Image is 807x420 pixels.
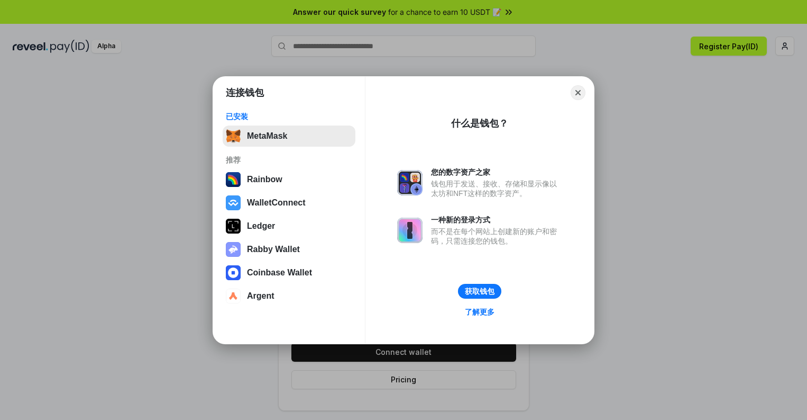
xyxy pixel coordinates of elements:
div: MetaMask [247,131,287,141]
img: svg+xml,%3Csvg%20xmlns%3D%22http%3A%2F%2Fwww.w3.org%2F2000%2Fsvg%22%20fill%3D%22none%22%20viewBox... [226,242,241,257]
div: 已安装 [226,112,352,121]
div: 而不是在每个网站上创建新的账户和密码，只需连接您的钱包。 [431,227,562,246]
button: Argent [223,285,355,307]
button: Close [571,85,585,100]
button: Rabby Wallet [223,239,355,260]
div: Rainbow [247,175,282,184]
img: svg+xml,%3Csvg%20width%3D%2228%22%20height%3D%2228%22%20viewBox%3D%220%200%2028%2028%22%20fill%3D... [226,195,241,210]
button: Ledger [223,216,355,237]
div: 您的数字资产之家 [431,167,562,177]
img: svg+xml,%3Csvg%20width%3D%2228%22%20height%3D%2228%22%20viewBox%3D%220%200%2028%2028%22%20fill%3D... [226,289,241,303]
img: svg+xml,%3Csvg%20xmlns%3D%22http%3A%2F%2Fwww.w3.org%2F2000%2Fsvg%22%20fill%3D%22none%22%20viewBox... [397,218,423,243]
div: 了解更多 [465,307,494,317]
div: 推荐 [226,155,352,165]
button: 获取钱包 [458,284,501,299]
button: MetaMask [223,126,355,147]
button: Rainbow [223,169,355,190]
img: svg+xml,%3Csvg%20xmlns%3D%22http%3A%2F%2Fwww.w3.org%2F2000%2Fsvg%22%20width%3D%2228%22%20height%3... [226,219,241,234]
div: 一种新的登录方式 [431,215,562,225]
div: 获取钱包 [465,287,494,296]
div: Argent [247,291,274,301]
img: svg+xml,%3Csvg%20xmlns%3D%22http%3A%2F%2Fwww.w3.org%2F2000%2Fsvg%22%20fill%3D%22none%22%20viewBox... [397,170,423,195]
div: Rabby Wallet [247,245,300,254]
h1: 连接钱包 [226,86,264,99]
div: 什么是钱包？ [451,117,508,130]
div: WalletConnect [247,198,306,208]
div: 钱包用于发送、接收、存储和显示像以太坊和NFT这样的数字资产。 [431,179,562,198]
img: svg+xml,%3Csvg%20width%3D%2228%22%20height%3D%2228%22%20viewBox%3D%220%200%2028%2028%22%20fill%3D... [226,265,241,280]
button: Coinbase Wallet [223,262,355,283]
a: 了解更多 [458,305,501,319]
button: WalletConnect [223,192,355,213]
img: svg+xml,%3Csvg%20fill%3D%22none%22%20height%3D%2233%22%20viewBox%3D%220%200%2035%2033%22%20width%... [226,129,241,144]
div: Coinbase Wallet [247,268,312,278]
div: Ledger [247,221,275,231]
img: svg+xml,%3Csvg%20width%3D%22120%22%20height%3D%22120%22%20viewBox%3D%220%200%20120%20120%22%20fil... [226,172,241,187]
